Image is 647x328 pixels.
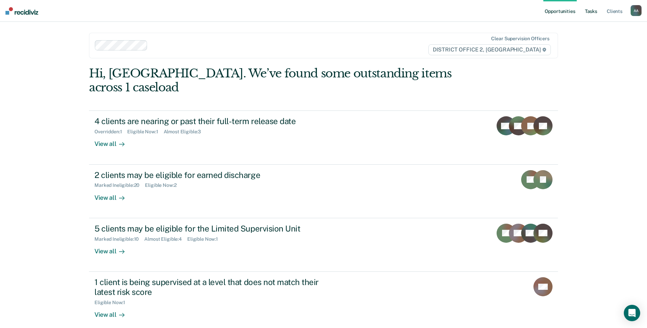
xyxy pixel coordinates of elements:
[94,236,144,242] div: Marked Ineligible : 10
[94,116,334,126] div: 4 clients are nearing or past their full-term release date
[491,36,549,42] div: Clear supervision officers
[89,165,558,218] a: 2 clients may be eligible for earned dischargeMarked Ineligible:20Eligible Now:2View all
[94,170,334,180] div: 2 clients may be eligible for earned discharge
[164,129,207,135] div: Almost Eligible : 3
[5,7,38,15] img: Recidiviz
[144,236,187,242] div: Almost Eligible : 4
[94,242,133,255] div: View all
[94,135,133,148] div: View all
[145,182,182,188] div: Eligible Now : 2
[94,300,131,305] div: Eligible Now : 1
[89,110,558,164] a: 4 clients are nearing or past their full-term release dateOverridden:1Eligible Now:1Almost Eligib...
[631,5,642,16] div: A A
[187,236,223,242] div: Eligible Now : 1
[94,129,127,135] div: Overridden : 1
[89,66,464,94] div: Hi, [GEOGRAPHIC_DATA]. We’ve found some outstanding items across 1 caseload
[94,277,334,297] div: 1 client is being supervised at a level that does not match their latest risk score
[94,224,334,234] div: 5 clients may be eligible for the Limited Supervision Unit
[631,5,642,16] button: AA
[94,305,133,318] div: View all
[624,305,640,321] div: Open Intercom Messenger
[94,188,133,202] div: View all
[127,129,163,135] div: Eligible Now : 1
[428,44,551,55] span: DISTRICT OFFICE 2, [GEOGRAPHIC_DATA]
[94,182,145,188] div: Marked Ineligible : 20
[89,218,558,272] a: 5 clients may be eligible for the Limited Supervision UnitMarked Ineligible:10Almost Eligible:4El...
